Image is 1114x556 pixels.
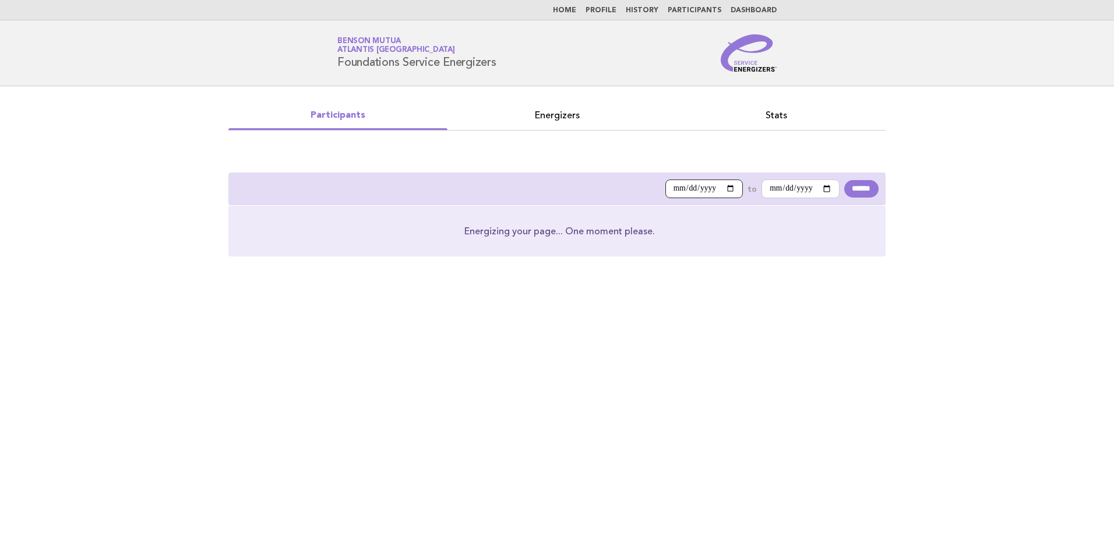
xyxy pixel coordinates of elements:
[337,47,455,54] span: Atlantis [GEOGRAPHIC_DATA]
[731,7,777,14] a: Dashboard
[337,38,496,68] h1: Foundations Service Energizers
[626,7,658,14] a: History
[748,184,757,194] label: to
[337,37,455,54] a: Benson MutuaAtlantis [GEOGRAPHIC_DATA]
[668,7,721,14] a: Participants
[721,34,777,72] img: Service Energizers
[667,107,886,124] a: Stats
[447,107,667,124] a: Energizers
[553,7,576,14] a: Home
[228,107,447,124] a: Participants
[586,7,616,14] a: Profile
[464,224,655,238] p: Energizing your page... One moment please.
